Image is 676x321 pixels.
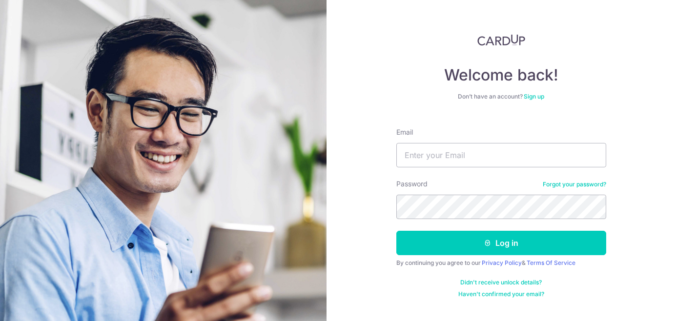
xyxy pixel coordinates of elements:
[458,290,544,298] a: Haven't confirmed your email?
[396,143,606,167] input: Enter your Email
[477,34,525,46] img: CardUp Logo
[396,259,606,267] div: By continuing you agree to our &
[396,231,606,255] button: Log in
[482,259,522,266] a: Privacy Policy
[396,93,606,100] div: Don’t have an account?
[460,279,542,286] a: Didn't receive unlock details?
[543,181,606,188] a: Forgot your password?
[527,259,575,266] a: Terms Of Service
[396,179,428,189] label: Password
[396,127,413,137] label: Email
[524,93,544,100] a: Sign up
[396,65,606,85] h4: Welcome back!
